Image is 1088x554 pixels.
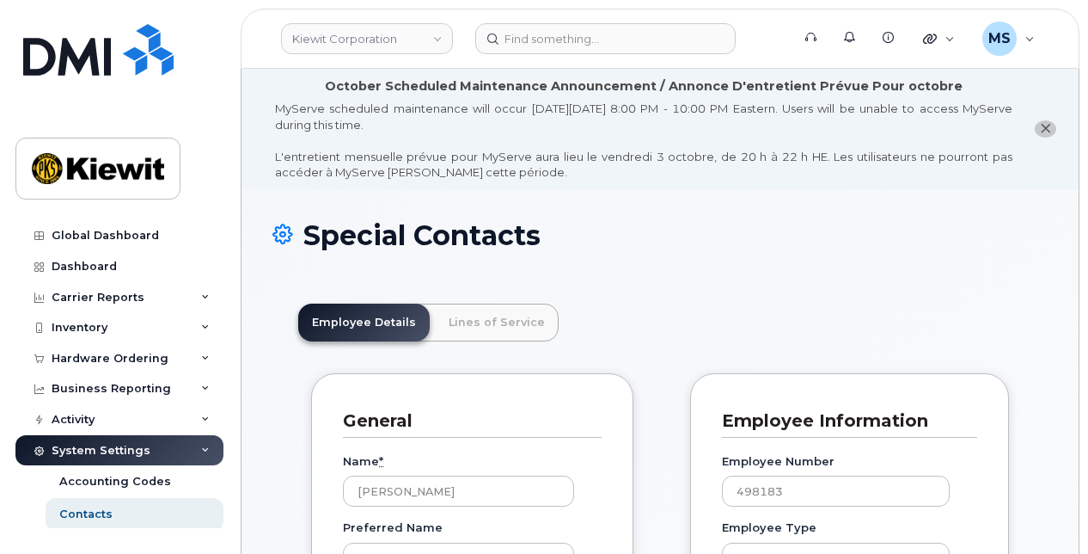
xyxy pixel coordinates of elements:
label: Preferred Name [343,520,443,536]
a: Lines of Service [435,304,559,342]
h1: Special Contacts [272,220,1048,250]
label: Name [343,453,383,470]
abbr: required [379,454,383,468]
h3: General [343,409,589,433]
div: MyServe scheduled maintenance will occur [DATE][DATE] 8:00 PM - 10:00 PM Eastern. Users will be u... [275,101,1012,181]
h3: Employee Information [722,409,964,433]
div: October Scheduled Maintenance Announcement / Annonce D'entretient Prévue Pour octobre [325,77,963,95]
button: close notification [1035,120,1056,138]
label: Employee Number [722,453,834,470]
a: Employee Details [298,304,430,342]
label: Employee Type [722,520,816,536]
